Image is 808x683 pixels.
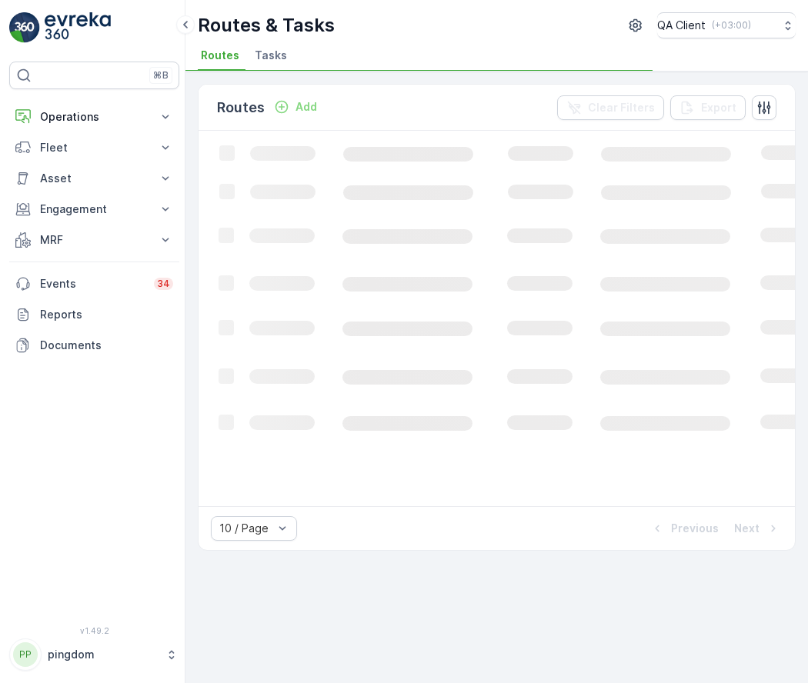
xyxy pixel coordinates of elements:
[40,140,149,155] p: Fleet
[657,12,796,38] button: QA Client(+03:00)
[588,100,655,115] p: Clear Filters
[40,171,149,186] p: Asset
[9,12,40,43] img: logo
[255,48,287,63] span: Tasks
[217,97,265,118] p: Routes
[40,276,145,292] p: Events
[48,647,158,662] p: pingdom
[670,95,746,120] button: Export
[9,163,179,194] button: Asset
[45,12,111,43] img: logo_light-DOdMpM7g.png
[9,626,179,635] span: v 1.49.2
[648,519,720,538] button: Previous
[198,13,335,38] p: Routes & Tasks
[40,202,149,217] p: Engagement
[701,100,736,115] p: Export
[557,95,664,120] button: Clear Filters
[9,225,179,255] button: MRF
[157,278,170,290] p: 34
[712,19,751,32] p: ( +03:00 )
[40,109,149,125] p: Operations
[153,69,169,82] p: ⌘B
[9,330,179,361] a: Documents
[9,299,179,330] a: Reports
[40,307,173,322] p: Reports
[268,98,323,116] button: Add
[9,268,179,299] a: Events34
[734,521,760,536] p: Next
[201,48,239,63] span: Routes
[9,194,179,225] button: Engagement
[40,232,149,248] p: MRF
[40,338,173,353] p: Documents
[9,102,179,132] button: Operations
[295,99,317,115] p: Add
[9,638,179,671] button: PPpingdom
[9,132,179,163] button: Fleet
[657,18,706,33] p: QA Client
[733,519,783,538] button: Next
[671,521,719,536] p: Previous
[13,642,38,667] div: PP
